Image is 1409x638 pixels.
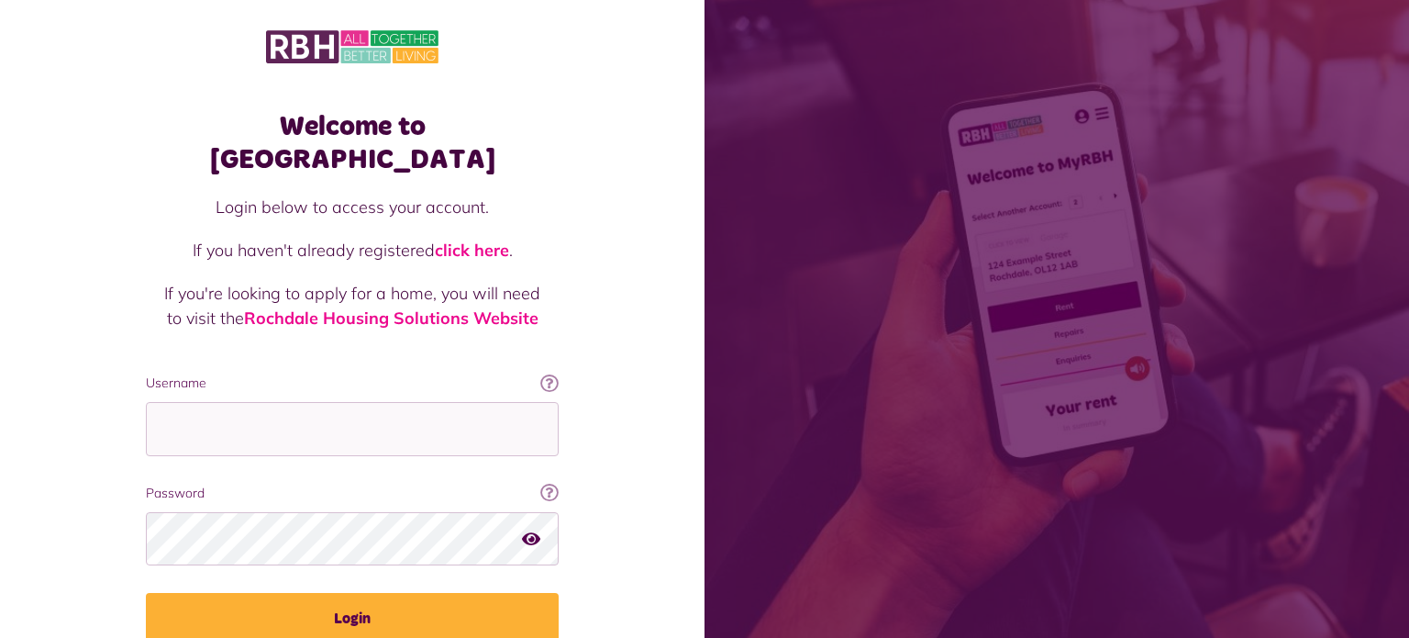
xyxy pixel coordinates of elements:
label: Username [146,374,559,393]
a: Rochdale Housing Solutions Website [244,308,538,329]
label: Password [146,484,559,503]
a: click here [435,240,509,261]
p: Login below to access your account. [164,195,540,219]
h1: Welcome to [GEOGRAPHIC_DATA] [146,110,559,176]
p: If you haven't already registered . [164,238,540,263]
img: MyRBH [266,28,438,66]
p: If you're looking to apply for a home, you will need to visit the [164,281,540,330]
